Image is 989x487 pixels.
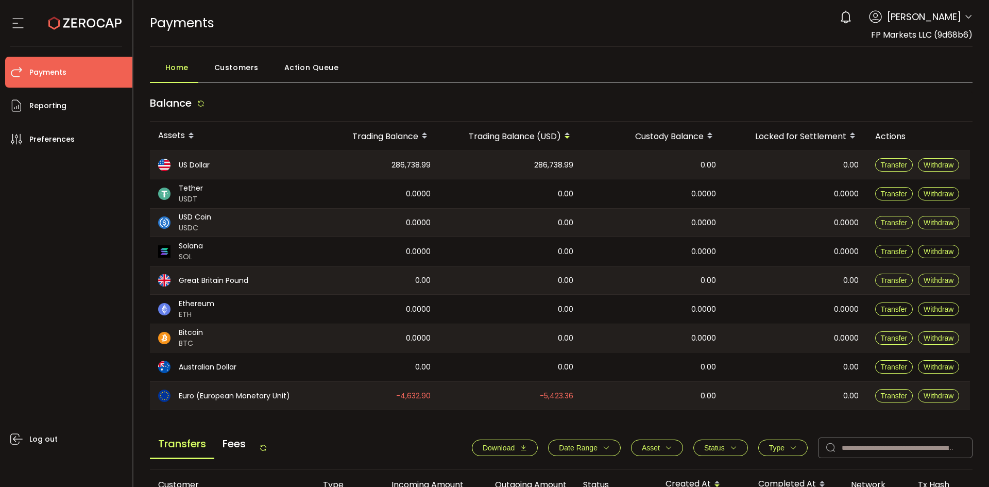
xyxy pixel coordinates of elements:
span: Tether [179,183,203,194]
span: Transfer [881,305,908,313]
span: Great Britain Pound [179,275,248,286]
button: Transfer [875,389,913,402]
span: Withdraw [924,334,953,342]
button: Withdraw [918,187,959,200]
span: USDT [179,194,203,205]
span: 0.00 [843,159,859,171]
button: Withdraw [918,360,959,374]
span: 0.0000 [691,217,716,229]
span: 0.0000 [834,246,859,258]
button: Date Range [548,440,621,456]
div: Locked for Settlement [724,127,867,145]
span: Withdraw [924,247,953,256]
button: Transfer [875,274,913,287]
span: Payments [29,65,66,80]
span: 0.0000 [406,246,431,258]
span: USDC [179,223,211,233]
span: 0.0000 [691,246,716,258]
span: 0.00 [843,390,859,402]
button: Transfer [875,158,913,172]
div: Actions [867,130,970,142]
span: 0.00 [843,361,859,373]
button: Download [472,440,538,456]
span: 0.0000 [406,217,431,229]
div: Trading Balance [310,127,439,145]
button: Withdraw [918,245,959,258]
span: Transfer [881,363,908,371]
span: 0.00 [558,246,573,258]
button: Transfer [875,360,913,374]
span: Transfer [881,276,908,284]
span: 0.00 [558,304,573,315]
span: 0.00 [558,188,573,200]
span: [PERSON_NAME] [887,10,961,24]
button: Withdraw [918,158,959,172]
button: Withdraw [918,274,959,287]
span: Transfer [881,334,908,342]
span: 0.00 [701,390,716,402]
span: Withdraw [924,305,953,313]
span: 0.00 [558,332,573,344]
span: 0.00 [415,361,431,373]
span: Action Queue [284,57,339,78]
span: Payments [150,14,214,32]
span: Transfer [881,161,908,169]
span: 286,738.99 [534,159,573,171]
span: Reporting [29,98,66,113]
span: Withdraw [924,161,953,169]
iframe: Chat Widget [937,438,989,487]
span: 0.00 [558,275,573,287]
span: 0.00 [415,275,431,287]
span: Withdraw [924,190,953,198]
img: usdt_portfolio.svg [158,188,170,200]
span: Euro (European Monetary Unit) [179,391,290,401]
span: 0.00 [701,159,716,171]
span: 0.0000 [691,304,716,315]
span: 0.0000 [406,188,431,200]
span: Date Range [559,444,598,452]
span: Bitcoin [179,327,203,338]
span: Withdraw [924,392,953,400]
span: Transfer [881,247,908,256]
button: Withdraw [918,389,959,402]
span: ETH [179,309,214,320]
span: Solana [179,241,203,251]
button: Transfer [875,216,913,229]
span: 0.0000 [834,304,859,315]
span: Transfer [881,190,908,198]
span: Status [704,444,725,452]
span: Transfer [881,392,908,400]
div: Assets [150,127,310,145]
img: eur_portfolio.svg [158,390,170,402]
span: Fees [214,430,254,458]
span: -5,423.36 [540,390,573,402]
div: Custody Balance [582,127,724,145]
img: usd_portfolio.svg [158,159,170,171]
span: 286,738.99 [391,159,431,171]
span: 0.0000 [406,304,431,315]
span: Withdraw [924,219,953,227]
span: 0.00 [701,361,716,373]
span: 0.00 [843,275,859,287]
span: Home [165,57,189,78]
span: 0.0000 [834,217,859,229]
span: -4,632.90 [396,390,431,402]
span: Type [769,444,785,452]
button: Transfer [875,187,913,200]
span: Asset [642,444,660,452]
img: eth_portfolio.svg [158,303,170,315]
span: 0.00 [701,275,716,287]
span: Australian Dollar [179,362,236,373]
span: Withdraw [924,276,953,284]
span: BTC [179,338,203,349]
button: Transfer [875,303,913,316]
span: USD Coin [179,212,211,223]
img: gbp_portfolio.svg [158,274,170,287]
span: Log out [29,432,58,447]
button: Transfer [875,331,913,345]
span: Withdraw [924,363,953,371]
span: Transfers [150,430,214,459]
span: 0.0000 [834,332,859,344]
span: FP Markets LLC (9d68b6) [871,29,973,41]
span: Customers [214,57,259,78]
